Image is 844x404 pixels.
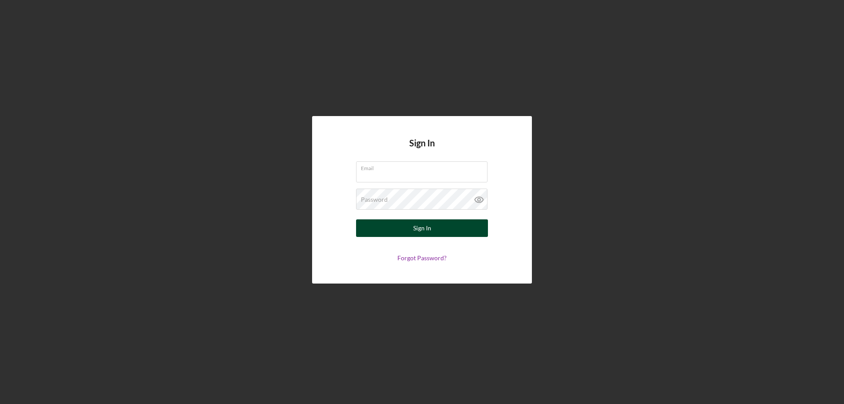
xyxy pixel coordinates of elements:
h4: Sign In [409,138,435,161]
label: Password [361,196,388,203]
div: Sign In [413,219,431,237]
button: Sign In [356,219,488,237]
label: Email [361,162,487,171]
a: Forgot Password? [397,254,447,262]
